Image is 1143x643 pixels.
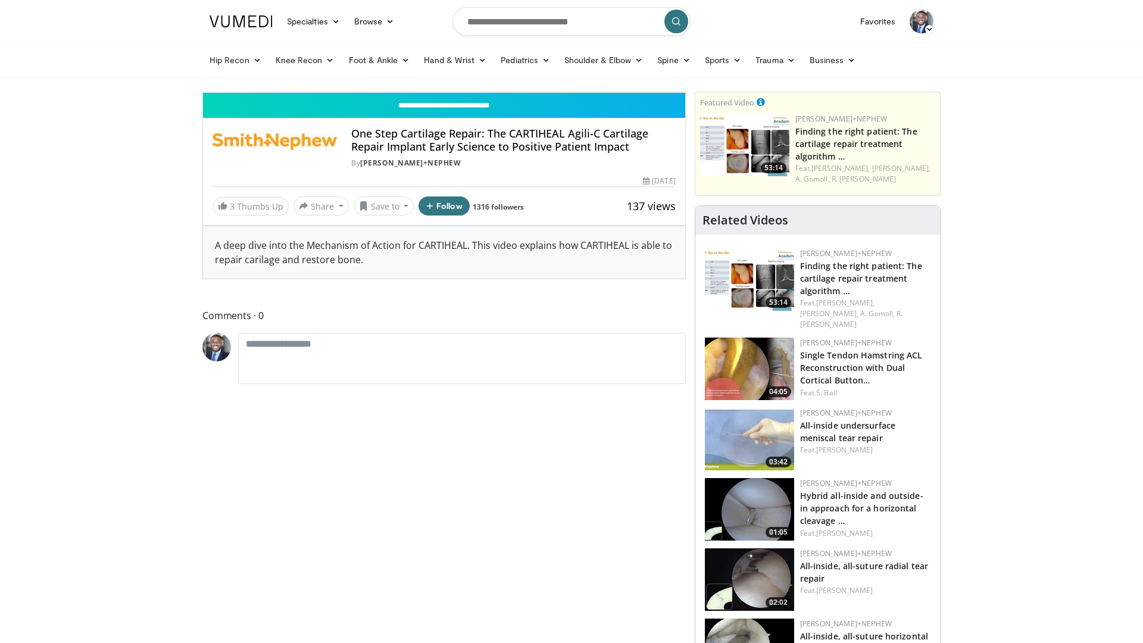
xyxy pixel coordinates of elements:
[766,386,791,397] span: 04:05
[795,174,830,184] a: A. Gomoll,
[800,248,892,258] a: [PERSON_NAME]+Nephew
[643,176,675,186] div: [DATE]
[210,15,273,27] img: VuMedi Logo
[702,213,788,227] h4: Related Videos
[910,10,933,33] img: Avatar
[800,560,928,584] a: All-inside, all-suture radial tear repair
[705,248,794,311] a: 53:14
[627,199,676,213] span: 137 views
[800,478,892,488] a: [PERSON_NAME]+Nephew
[705,408,794,470] img: 02c34c8e-0ce7-40b9-85e3-cdd59c0970f9.150x105_q85_crop-smart_upscale.jpg
[230,201,235,212] span: 3
[816,388,837,398] a: S. Ball
[203,92,685,93] video-js: Video Player
[351,158,675,168] div: By
[417,48,494,72] a: Hand & Wrist
[700,97,754,108] small: Featured Video
[698,48,749,72] a: Sports
[293,196,349,216] button: Share
[419,196,470,216] button: Follow
[800,260,922,296] a: Finding the right patient: The cartilage repair treatment algorithm …
[800,349,923,386] a: Single Tendon Hamstring ACL Reconstruction with Dual Cortical Button…
[766,597,791,608] span: 02:02
[705,408,794,470] a: 03:42
[795,114,887,124] a: [PERSON_NAME]+Nephew
[853,10,902,33] a: Favorites
[347,10,402,33] a: Browse
[800,298,930,330] div: Feat.
[705,478,794,541] img: 364c13b8-bf65-400b-a941-5a4a9c158216.150x105_q85_crop-smart_upscale.jpg
[342,48,417,72] a: Foot & Ankle
[354,196,414,216] button: Save to
[761,163,786,173] span: 53:14
[811,163,870,173] a: [PERSON_NAME],
[816,445,873,455] a: [PERSON_NAME]
[802,48,863,72] a: Business
[748,48,802,72] a: Trauma
[800,490,923,526] a: Hybrid all-inside and outside-in approach for a horizontal cleavage …
[202,48,268,72] a: Hip Recon
[766,527,791,538] span: 01:05
[213,197,289,216] a: 3 Thumbs Up
[280,10,347,33] a: Specialties
[202,308,686,323] span: Comments 0
[800,338,892,348] a: [PERSON_NAME]+Nephew
[452,7,691,36] input: Search topics, interventions
[800,585,930,596] div: Feat.
[351,127,675,153] h4: One Step Cartilage Repair: The CARTIHEAL Agili-C Cartilage Repair Implant Early Science to Positi...
[202,333,231,361] img: Avatar
[705,548,794,611] img: 0d5ae7a0-0009-4902-af95-81e215730076.150x105_q85_crop-smart_upscale.jpg
[800,420,895,444] a: All-inside undersurface meniscal tear repair
[800,619,892,629] a: [PERSON_NAME]+Nephew
[360,158,461,168] a: [PERSON_NAME]+Nephew
[872,163,930,173] a: [PERSON_NAME],
[795,126,917,162] a: Finding the right patient: The cartilage repair treatment algorithm …
[800,408,892,418] a: [PERSON_NAME]+Nephew
[700,114,789,176] a: 53:14
[795,163,935,185] div: Feat.
[203,226,685,279] div: A deep dive into the Mechanism of Action for CARTIHEAL. This video explains how CARTIHEAL is able...
[705,478,794,541] a: 01:05
[800,308,858,319] a: [PERSON_NAME],
[800,548,892,558] a: [PERSON_NAME]+Nephew
[800,388,930,398] div: Feat.
[705,338,794,400] a: 04:05
[473,202,524,212] a: 1316 followers
[700,114,789,176] img: 2894c166-06ea-43da-b75e-3312627dae3b.150x105_q85_crop-smart_upscale.jpg
[860,308,895,319] a: A. Gomoll,
[705,248,794,311] img: 2894c166-06ea-43da-b75e-3312627dae3b.150x105_q85_crop-smart_upscale.jpg
[650,48,697,72] a: Spine
[800,528,930,539] div: Feat.
[705,338,794,400] img: 47fc3831-2644-4472-a478-590317fb5c48.150x105_q85_crop-smart_upscale.jpg
[766,297,791,308] span: 53:14
[816,528,873,538] a: [PERSON_NAME]
[766,457,791,467] span: 03:42
[213,127,337,156] img: Smith+Nephew
[832,174,897,184] a: R. [PERSON_NAME]
[816,585,873,595] a: [PERSON_NAME]
[557,48,650,72] a: Shoulder & Elbow
[800,308,903,329] a: R. [PERSON_NAME]
[816,298,875,308] a: [PERSON_NAME],
[268,48,342,72] a: Knee Recon
[494,48,557,72] a: Pediatrics
[800,445,930,455] div: Feat.
[705,548,794,611] a: 02:02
